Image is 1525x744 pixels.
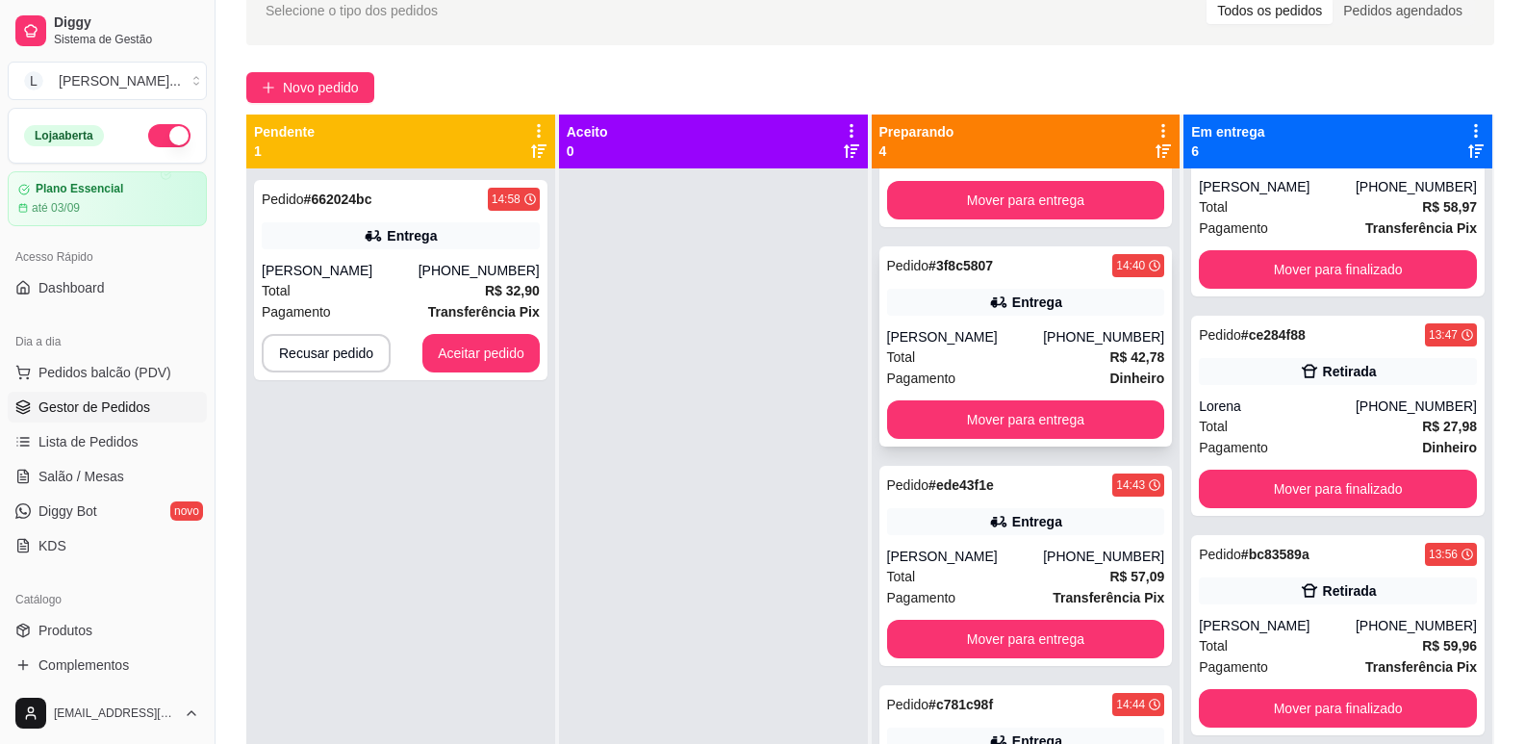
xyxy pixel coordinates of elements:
div: 14:44 [1116,697,1145,712]
span: Pedido [262,192,304,207]
div: Loja aberta [24,125,104,146]
div: Lorena [1199,397,1356,416]
a: Complementos [8,650,207,680]
div: [PHONE_NUMBER] [1356,177,1477,196]
p: 6 [1191,141,1264,161]
span: Pagamento [1199,218,1268,239]
p: Aceito [567,122,608,141]
a: Gestor de Pedidos [8,392,207,423]
div: Acesso Rápido [8,242,207,272]
span: Total [1199,635,1228,656]
span: Total [887,346,916,368]
span: plus [262,81,275,94]
div: 14:43 [1116,477,1145,493]
span: Lista de Pedidos [38,432,139,451]
strong: # ce284f88 [1241,327,1306,343]
div: Entrega [1012,512,1062,531]
span: Pagamento [887,587,956,608]
strong: Transferência Pix [1365,659,1477,675]
strong: # 3f8c5807 [928,258,993,273]
button: Pedidos balcão (PDV) [8,357,207,388]
p: 0 [567,141,608,161]
strong: Transferência Pix [428,304,540,320]
div: [PERSON_NAME] [262,261,419,280]
span: Novo pedido [283,77,359,98]
span: Salão / Mesas [38,467,124,486]
div: 13:47 [1429,327,1458,343]
strong: R$ 59,96 [1422,638,1477,654]
article: até 03/09 [32,200,80,216]
strong: # ede43f1e [928,477,994,493]
button: Select a team [8,62,207,100]
p: Preparando [879,122,954,141]
span: Pedido [1199,547,1241,562]
div: [PERSON_NAME] [887,547,1044,566]
div: [PHONE_NUMBER] [1043,547,1164,566]
div: Retirada [1323,581,1377,601]
div: [PERSON_NAME] [1199,616,1356,635]
strong: R$ 57,09 [1109,569,1164,584]
a: Plano Essencialaté 03/09 [8,171,207,226]
span: Pagamento [1199,437,1268,458]
div: Catálogo [8,584,207,615]
strong: # 662024bc [304,192,372,207]
button: Mover para entrega [887,620,1165,658]
span: Pagamento [1199,656,1268,678]
div: [PERSON_NAME] [1199,177,1356,196]
p: 4 [879,141,954,161]
span: Pagamento [887,368,956,389]
span: Total [1199,196,1228,218]
a: Diggy Botnovo [8,496,207,526]
div: [PHONE_NUMBER] [1356,397,1477,416]
strong: Transferência Pix [1053,590,1164,605]
button: Mover para finalizado [1199,689,1477,728]
p: 1 [254,141,315,161]
span: [EMAIL_ADDRESS][DOMAIN_NAME] [54,706,176,721]
span: Complementos [38,655,129,675]
article: Plano Essencial [36,182,123,196]
a: Salão / Mesas [8,461,207,492]
button: Novo pedido [246,72,374,103]
button: Mover para finalizado [1199,250,1477,289]
span: Diggy [54,14,199,32]
div: [PHONE_NUMBER] [1043,327,1164,346]
a: Dashboard [8,272,207,303]
strong: R$ 42,78 [1109,349,1164,365]
strong: Transferência Pix [1365,220,1477,236]
span: Pedido [887,477,929,493]
span: Pagamento [262,301,331,322]
span: Pedido [887,697,929,712]
span: Total [262,280,291,301]
a: KDS [8,530,207,561]
div: [PHONE_NUMBER] [1356,616,1477,635]
span: Dashboard [38,278,105,297]
button: Mover para entrega [887,400,1165,439]
button: [EMAIL_ADDRESS][DOMAIN_NAME] [8,690,207,736]
div: 13:56 [1429,547,1458,562]
strong: Dinheiro [1109,371,1164,386]
span: Produtos [38,621,92,640]
a: Lista de Pedidos [8,426,207,457]
div: Entrega [1012,293,1062,312]
button: Aceitar pedido [422,334,540,372]
div: Entrega [387,226,437,245]
strong: # bc83589a [1241,547,1309,562]
strong: R$ 27,98 [1422,419,1477,434]
div: [PHONE_NUMBER] [419,261,540,280]
div: 14:58 [492,192,521,207]
span: Sistema de Gestão [54,32,199,47]
span: Gestor de Pedidos [38,398,150,417]
p: Pendente [254,122,315,141]
strong: # c781c98f [928,697,993,712]
div: Retirada [1323,362,1377,381]
strong: Dinheiro [1422,440,1477,455]
button: Alterar Status [148,124,191,147]
span: L [24,71,43,90]
span: Diggy Bot [38,501,97,521]
button: Mover para entrega [887,181,1165,219]
span: Total [887,566,916,587]
a: DiggySistema de Gestão [8,8,207,54]
div: [PERSON_NAME] ... [59,71,181,90]
div: [PERSON_NAME] [887,327,1044,346]
strong: R$ 58,97 [1422,199,1477,215]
